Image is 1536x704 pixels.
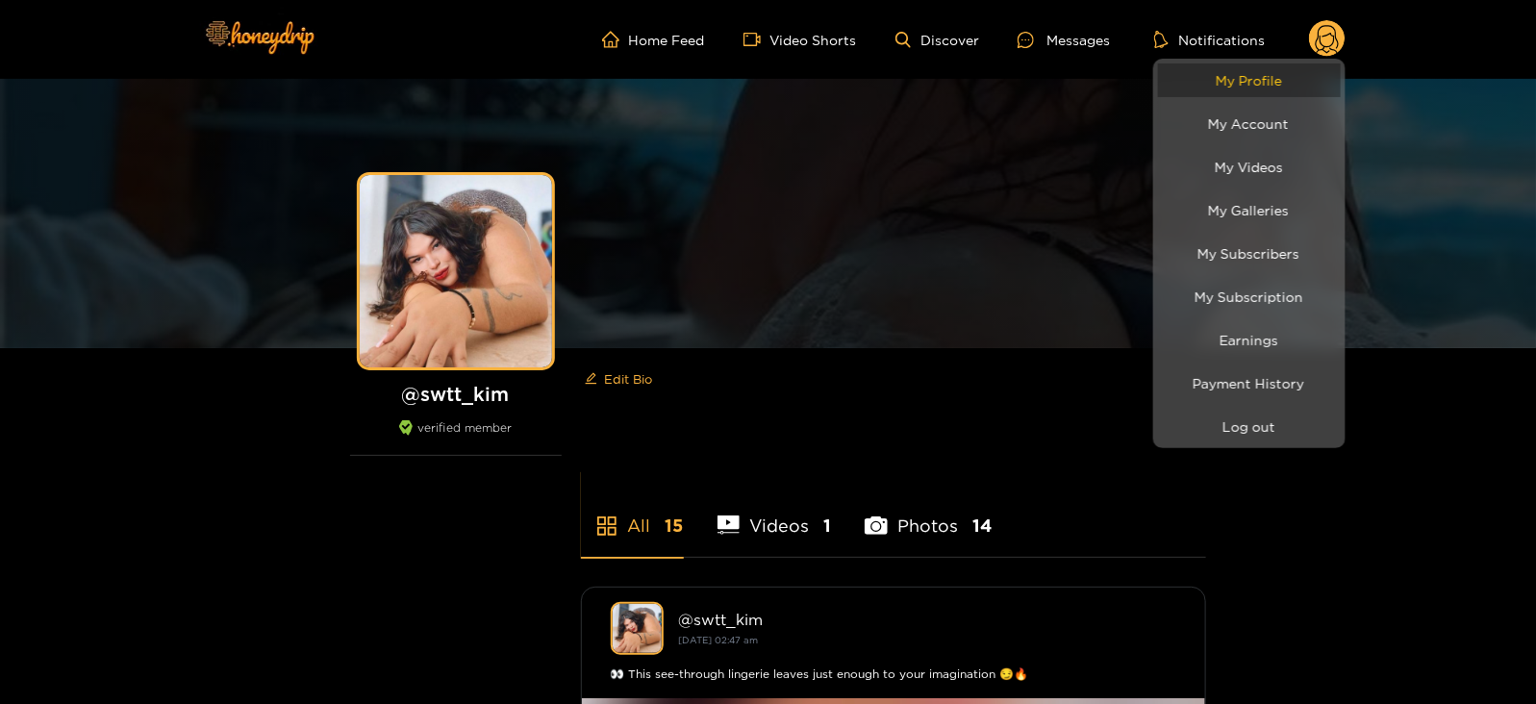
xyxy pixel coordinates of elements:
[1158,323,1341,357] a: Earnings
[1158,237,1341,270] a: My Subscribers
[1158,63,1341,97] a: My Profile
[1158,193,1341,227] a: My Galleries
[1158,150,1341,184] a: My Videos
[1158,410,1341,443] button: Log out
[1158,280,1341,314] a: My Subscription
[1158,107,1341,140] a: My Account
[1158,366,1341,400] a: Payment History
